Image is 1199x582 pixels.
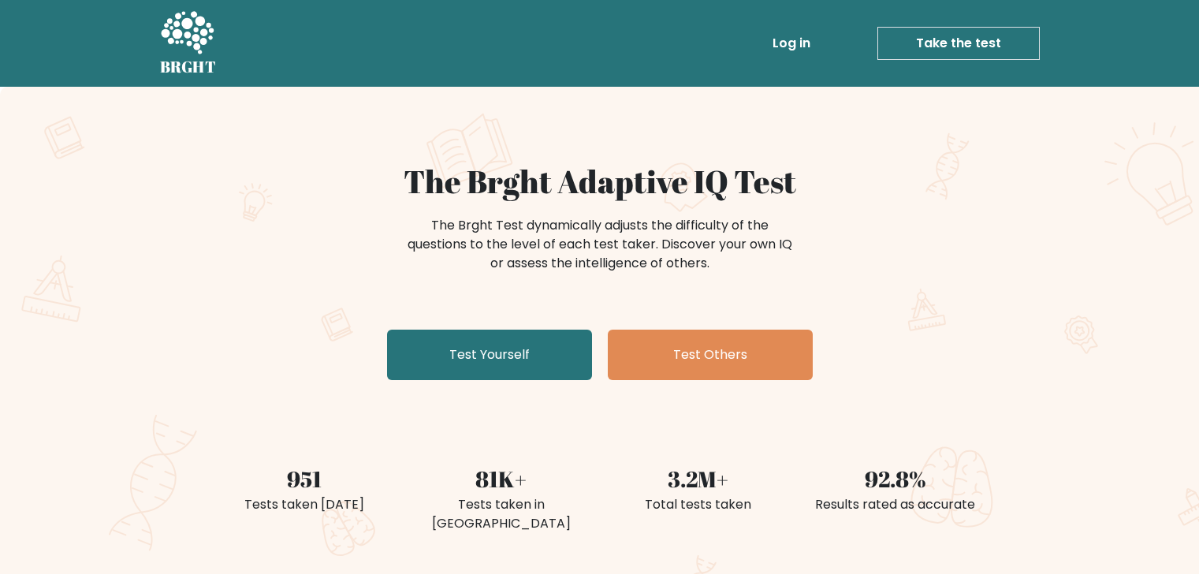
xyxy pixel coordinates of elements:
div: Tests taken in [GEOGRAPHIC_DATA] [412,495,590,533]
a: Test Others [608,330,813,380]
div: The Brght Test dynamically adjusts the difficulty of the questions to the level of each test take... [403,216,797,273]
div: 92.8% [806,462,985,495]
a: Test Yourself [387,330,592,380]
div: Results rated as accurate [806,495,985,514]
a: BRGHT [160,6,217,80]
a: Take the test [877,27,1040,60]
div: 81K+ [412,462,590,495]
h5: BRGHT [160,58,217,76]
div: Total tests taken [609,495,788,514]
div: Tests taken [DATE] [215,495,393,514]
div: 3.2M+ [609,462,788,495]
a: Log in [766,28,817,59]
div: 951 [215,462,393,495]
h1: The Brght Adaptive IQ Test [215,162,985,200]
